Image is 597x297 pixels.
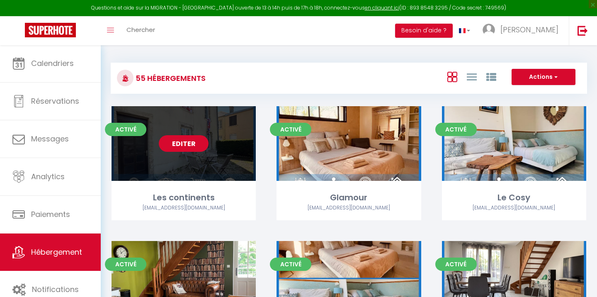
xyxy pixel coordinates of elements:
[7,3,32,28] button: Open LiveChat chat widget
[112,191,256,204] div: Les continents
[483,24,495,36] img: ...
[500,24,558,35] span: [PERSON_NAME]
[31,134,69,144] span: Messages
[159,270,209,287] a: Editer
[395,24,453,38] button: Besoin d'aide ?
[435,123,477,136] span: Activé
[31,247,82,257] span: Hébergement
[486,70,496,83] a: Vue par Groupe
[25,23,76,37] img: Super Booking
[31,58,74,68] span: Calendriers
[277,204,421,212] div: Airbnb
[447,70,457,83] a: Vue en Box
[324,135,374,152] a: Editer
[159,135,209,152] a: Editer
[31,209,70,219] span: Paiements
[32,284,79,295] span: Notifications
[365,4,399,11] a: en cliquant ici
[133,69,206,88] h3: 55 Hébergements
[442,204,586,212] div: Airbnb
[442,191,586,204] div: Le Cosy
[435,258,477,271] span: Activé
[270,258,311,271] span: Activé
[126,25,155,34] span: Chercher
[489,270,539,287] a: Editer
[467,70,477,83] a: Vue en Liste
[105,123,146,136] span: Activé
[512,69,575,85] button: Actions
[270,123,311,136] span: Activé
[31,96,79,106] span: Réservations
[277,191,421,204] div: Glamour
[112,204,256,212] div: Airbnb
[120,16,161,45] a: Chercher
[105,258,146,271] span: Activé
[476,16,569,45] a: ... [PERSON_NAME]
[31,171,65,182] span: Analytics
[489,135,539,152] a: Editer
[578,25,588,36] img: logout
[324,270,374,287] a: Editer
